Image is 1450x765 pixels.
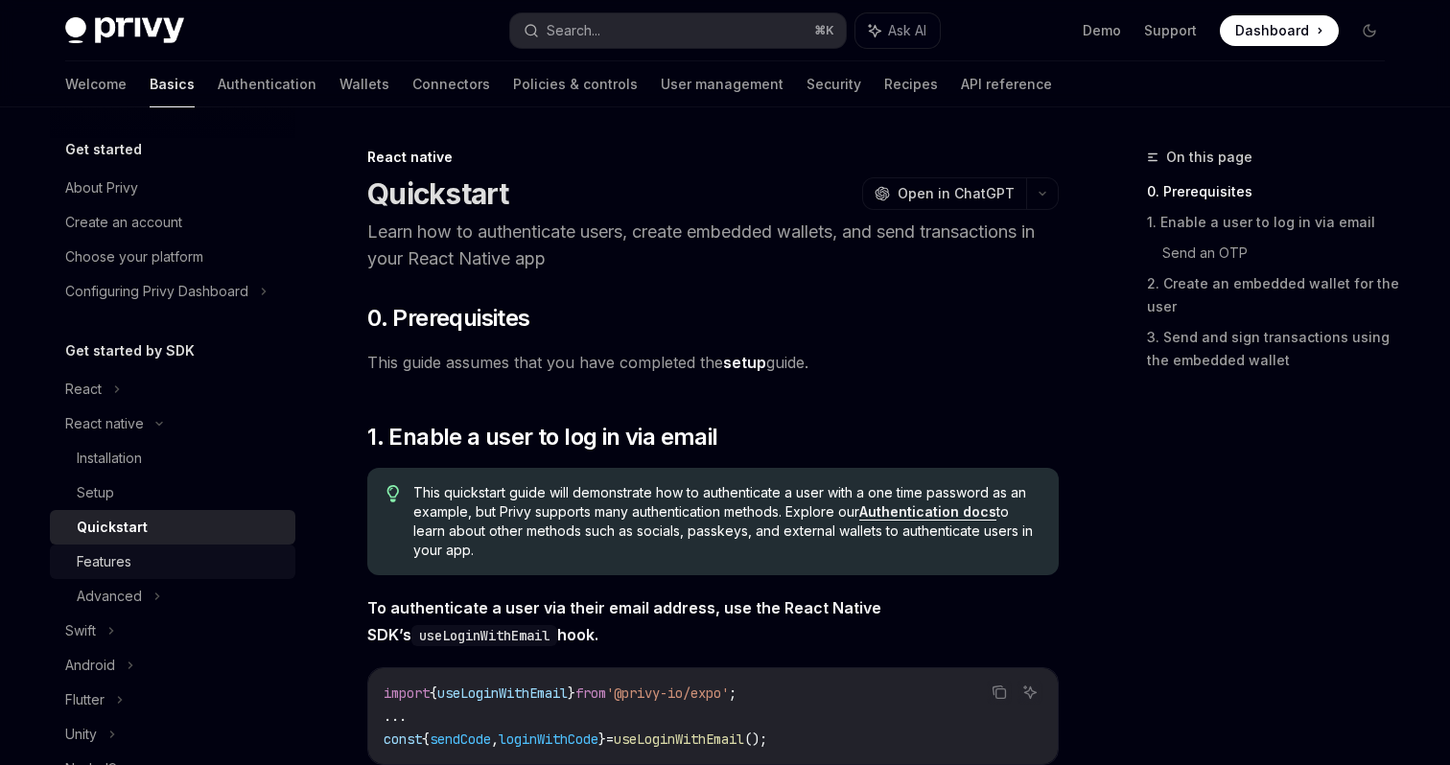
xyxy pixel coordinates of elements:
[1220,15,1339,46] a: Dashboard
[614,730,744,748] span: useLoginWithEmail
[65,412,144,435] div: React native
[661,61,783,107] a: User management
[367,303,529,334] span: 0. Prerequisites
[50,205,295,240] a: Create an account
[1017,680,1042,705] button: Ask AI
[606,684,729,702] span: '@privy-io/expo'
[422,730,430,748] span: {
[77,447,142,470] div: Installation
[65,138,142,161] h5: Get started
[77,481,114,504] div: Setup
[1147,207,1400,238] a: 1. Enable a user to log in via email
[218,61,316,107] a: Authentication
[65,211,182,234] div: Create an account
[65,654,115,677] div: Android
[413,483,1040,560] span: This quickstart guide will demonstrate how to authenticate a user with a one time password as an ...
[437,684,568,702] span: useLoginWithEmail
[499,730,598,748] span: loginWithCode
[50,545,295,579] a: Features
[430,730,491,748] span: sendCode
[77,550,131,573] div: Features
[859,503,996,521] a: Authentication docs
[384,730,422,748] span: const
[1235,21,1309,40] span: Dashboard
[510,13,846,48] button: Search...⌘K
[65,245,203,268] div: Choose your platform
[412,61,490,107] a: Connectors
[1083,21,1121,40] a: Demo
[491,730,499,748] span: ,
[568,684,575,702] span: }
[1144,21,1197,40] a: Support
[411,625,557,646] code: useLoginWithEmail
[807,61,861,107] a: Security
[862,177,1026,210] button: Open in ChatGPT
[65,688,105,711] div: Flutter
[65,176,138,199] div: About Privy
[430,684,437,702] span: {
[1354,15,1385,46] button: Toggle dark mode
[1147,268,1400,322] a: 2. Create an embedded wallet for the user
[987,680,1012,705] button: Copy the contents from the code block
[1147,322,1400,376] a: 3. Send and sign transactions using the embedded wallet
[77,585,142,608] div: Advanced
[386,485,400,502] svg: Tip
[961,61,1052,107] a: API reference
[606,730,614,748] span: =
[367,349,1059,376] span: This guide assumes that you have completed the guide.
[65,61,127,107] a: Welcome
[384,707,407,725] span: ...
[65,339,195,362] h5: Get started by SDK
[50,240,295,274] a: Choose your platform
[547,19,600,42] div: Search...
[65,378,102,401] div: React
[339,61,389,107] a: Wallets
[77,516,148,539] div: Quickstart
[65,17,184,44] img: dark logo
[884,61,938,107] a: Recipes
[65,619,96,642] div: Swift
[744,730,767,748] span: ();
[367,219,1059,272] p: Learn how to authenticate users, create embedded wallets, and send transactions in your React Nat...
[367,148,1059,167] div: React native
[50,441,295,475] a: Installation
[723,353,766,373] a: setup
[50,171,295,205] a: About Privy
[367,598,881,644] strong: To authenticate a user via their email address, use the React Native SDK’s hook.
[384,684,430,702] span: import
[150,61,195,107] a: Basics
[367,422,717,452] span: 1. Enable a user to log in via email
[513,61,638,107] a: Policies & controls
[65,723,97,746] div: Unity
[1147,176,1400,207] a: 0. Prerequisites
[814,23,834,38] span: ⌘ K
[50,510,295,545] a: Quickstart
[50,475,295,510] a: Setup
[575,684,606,702] span: from
[598,730,606,748] span: }
[729,684,737,702] span: ;
[1166,146,1252,169] span: On this page
[888,21,926,40] span: Ask AI
[898,184,1015,203] span: Open in ChatGPT
[65,280,248,303] div: Configuring Privy Dashboard
[1162,238,1400,268] a: Send an OTP
[855,13,940,48] button: Ask AI
[367,176,509,211] h1: Quickstart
